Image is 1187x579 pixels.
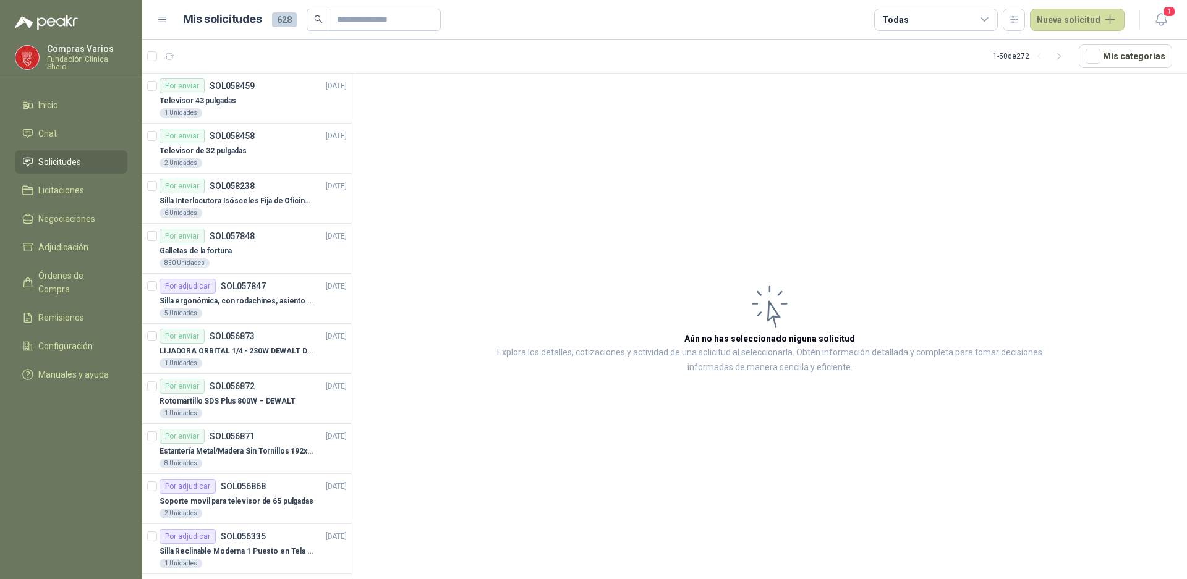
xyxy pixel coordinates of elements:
[160,308,202,318] div: 5 Unidades
[160,179,205,193] div: Por enviar
[326,80,347,92] p: [DATE]
[160,279,216,294] div: Por adjudicar
[142,324,352,374] a: Por enviarSOL056873[DATE] LIJADORA ORBITAL 1/4 - 230W DEWALT DWE6411-B31 Unidades
[142,474,352,524] a: Por adjudicarSOL056868[DATE] Soporte movil para televisor de 65 pulgadas2 Unidades
[142,224,352,274] a: Por enviarSOL057848[DATE] Galletas de la fortuna850 Unidades
[326,481,347,492] p: [DATE]
[160,95,236,107] p: Televisor 43 pulgadas
[160,395,296,407] p: Rotomartillo SDS Plus 800W – DEWALT
[38,98,58,112] span: Inicio
[38,212,95,226] span: Negociaciones
[142,74,352,124] a: Por enviarSOL058459[DATE] Televisor 43 pulgadas1 Unidades
[326,281,347,292] p: [DATE]
[160,158,202,168] div: 2 Unidades
[160,358,202,368] div: 1 Unidades
[160,529,216,544] div: Por adjudicar
[210,382,255,391] p: SOL056872
[15,207,127,230] a: Negociaciones
[160,479,216,494] div: Por adjudicar
[221,532,266,541] p: SOL056335
[326,381,347,392] p: [DATE]
[15,122,127,145] a: Chat
[160,258,210,268] div: 850 Unidades
[160,208,202,218] div: 6 Unidades
[160,145,247,157] p: Televisor de 32 pulgadas
[160,559,202,568] div: 1 Unidades
[38,311,84,324] span: Remisiones
[1030,9,1125,31] button: Nueva solicitud
[160,509,202,518] div: 2 Unidades
[882,13,908,27] div: Todas
[15,334,127,358] a: Configuración
[47,56,127,70] p: Fundación Clínica Shaio
[160,345,313,357] p: LIJADORA ORBITAL 1/4 - 230W DEWALT DWE6411-B3
[210,332,255,340] p: SOL056873
[160,496,313,507] p: Soporte movil para televisor de 65 pulgadas
[160,429,205,444] div: Por enviar
[1079,44,1172,68] button: Mís categorías
[38,184,84,197] span: Licitaciones
[15,363,127,386] a: Manuales y ayuda
[160,379,205,394] div: Por enviar
[142,174,352,224] a: Por enviarSOL058238[DATE] Silla Interlocutora Isósceles Fija de Oficina Tela Negra Just Home Coll...
[160,195,313,207] p: Silla Interlocutora Isósceles Fija de Oficina Tela Negra Just Home Collection
[15,306,127,329] a: Remisiones
[476,345,1063,375] p: Explora los detalles, cotizaciones y actividad de una solicitud al seleccionarla. Obtén informaci...
[993,46,1069,66] div: 1 - 50 de 272
[15,46,39,69] img: Company Logo
[160,446,313,457] p: Estantería Metal/Madera Sin Tornillos 192x100x50 cm 5 Niveles Gris
[326,180,347,192] p: [DATE]
[684,332,855,345] h3: Aún no has seleccionado niguna solicitud
[47,44,127,53] p: Compras Varios
[38,155,81,169] span: Solicitudes
[160,129,205,143] div: Por enviar
[314,15,323,23] span: search
[160,295,313,307] p: Silla ergonómica, con rodachines, asiento ajustable en altura, espaldar alto,
[221,282,266,290] p: SOL057847
[272,12,297,27] span: 628
[15,235,127,259] a: Adjudicación
[38,127,57,140] span: Chat
[210,132,255,140] p: SOL058458
[210,182,255,190] p: SOL058238
[1162,6,1176,17] span: 1
[160,108,202,118] div: 1 Unidades
[160,78,205,93] div: Por enviar
[160,329,205,344] div: Por enviar
[142,424,352,474] a: Por enviarSOL056871[DATE] Estantería Metal/Madera Sin Tornillos 192x100x50 cm 5 Niveles Gris8 Uni...
[38,269,116,296] span: Órdenes de Compra
[142,524,352,574] a: Por adjudicarSOL056335[DATE] Silla Reclinable Moderna 1 Puesto en Tela Mecánica Praxis Elite Livi...
[326,531,347,543] p: [DATE]
[326,331,347,342] p: [DATE]
[221,482,266,491] p: SOL056868
[326,230,347,242] p: [DATE]
[326,431,347,442] p: [DATE]
[38,368,109,381] span: Manuales y ayuda
[210,82,255,90] p: SOL058459
[326,130,347,142] p: [DATE]
[38,240,88,254] span: Adjudicación
[15,15,78,30] img: Logo peakr
[142,124,352,174] a: Por enviarSOL058458[DATE] Televisor de 32 pulgadas2 Unidades
[160,408,202,418] div: 1 Unidades
[160,245,232,257] p: Galletas de la fortuna
[15,150,127,174] a: Solicitudes
[210,432,255,441] p: SOL056871
[160,229,205,243] div: Por enviar
[142,374,352,424] a: Por enviarSOL056872[DATE] Rotomartillo SDS Plus 800W – DEWALT1 Unidades
[210,232,255,240] p: SOL057848
[160,546,313,557] p: Silla Reclinable Moderna 1 Puesto en Tela Mecánica Praxis Elite Living
[160,459,202,468] div: 8 Unidades
[142,274,352,324] a: Por adjudicarSOL057847[DATE] Silla ergonómica, con rodachines, asiento ajustable en altura, espal...
[1150,9,1172,31] button: 1
[15,93,127,117] a: Inicio
[183,11,262,28] h1: Mis solicitudes
[38,339,93,353] span: Configuración
[15,264,127,301] a: Órdenes de Compra
[15,179,127,202] a: Licitaciones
